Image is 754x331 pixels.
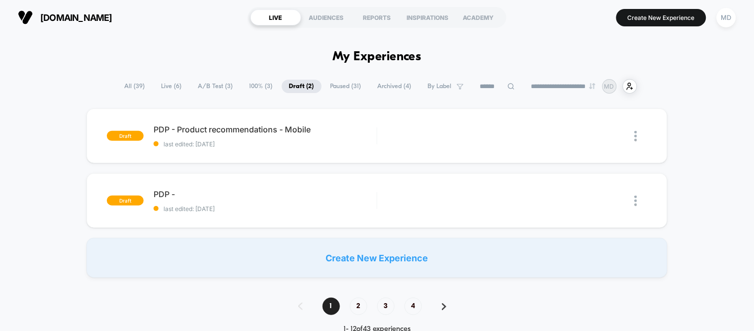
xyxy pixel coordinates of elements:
[323,80,369,93] span: Paused ( 31 )
[282,80,322,93] span: Draft ( 2 )
[40,12,112,23] span: [DOMAIN_NAME]
[18,10,33,25] img: Visually logo
[154,80,189,93] span: Live ( 6 )
[589,83,595,89] img: end
[86,238,667,278] div: Create New Experience
[453,9,504,25] div: ACADEMY
[323,298,340,315] span: 1
[333,50,421,64] h1: My Experiences
[405,298,422,315] span: 4
[191,80,241,93] span: A/B Test ( 3 )
[251,9,301,25] div: LIVE
[350,298,367,315] span: 2
[442,303,446,310] img: pagination forward
[154,124,376,134] span: PDP - Product recommendations - Mobile
[714,7,739,28] button: MD
[403,9,453,25] div: INSPIRATIONS
[717,8,736,27] div: MD
[301,9,352,25] div: AUDIENCES
[428,83,452,90] span: By Label
[154,140,376,148] span: last edited: [DATE]
[616,9,706,26] button: Create New Experience
[635,131,637,141] img: close
[15,9,115,25] button: [DOMAIN_NAME]
[117,80,153,93] span: All ( 39 )
[377,298,395,315] span: 3
[635,196,637,206] img: close
[154,205,376,213] span: last edited: [DATE]
[107,131,144,141] span: draft
[352,9,403,25] div: REPORTS
[370,80,419,93] span: Archived ( 4 )
[604,83,614,90] p: MD
[154,189,376,199] span: PDP -
[242,80,280,93] span: 100% ( 3 )
[107,196,144,206] span: draft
